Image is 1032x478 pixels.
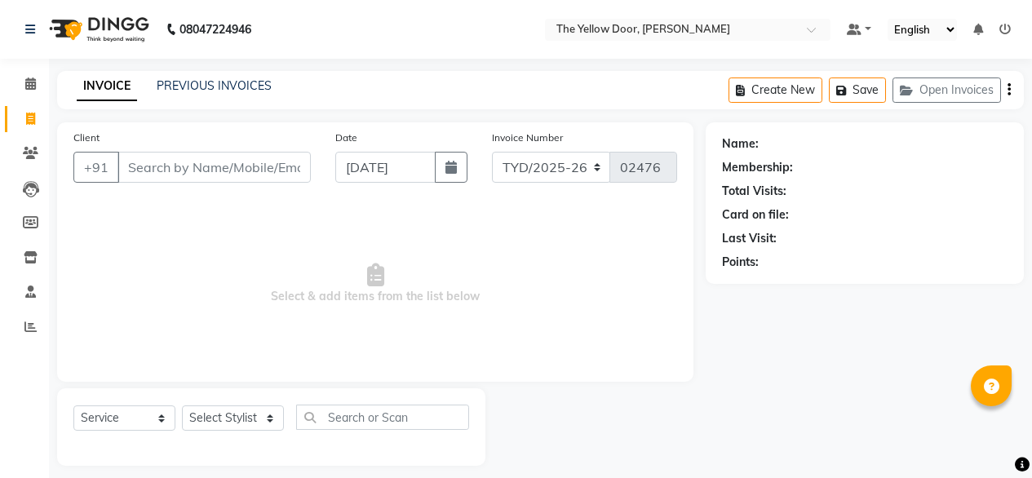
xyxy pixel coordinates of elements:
[296,405,469,430] input: Search or Scan
[335,131,357,145] label: Date
[73,202,677,365] span: Select & add items from the list below
[722,206,789,224] div: Card on file:
[73,152,119,183] button: +91
[492,131,563,145] label: Invoice Number
[117,152,311,183] input: Search by Name/Mobile/Email/Code
[157,78,272,93] a: PREVIOUS INVOICES
[722,254,759,271] div: Points:
[829,77,886,103] button: Save
[77,72,137,101] a: INVOICE
[729,77,822,103] button: Create New
[722,159,793,176] div: Membership:
[722,183,786,200] div: Total Visits:
[892,77,1001,103] button: Open Invoices
[963,413,1016,462] iframe: chat widget
[722,230,777,247] div: Last Visit:
[73,131,100,145] label: Client
[42,7,153,52] img: logo
[722,135,759,153] div: Name:
[179,7,251,52] b: 08047224946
